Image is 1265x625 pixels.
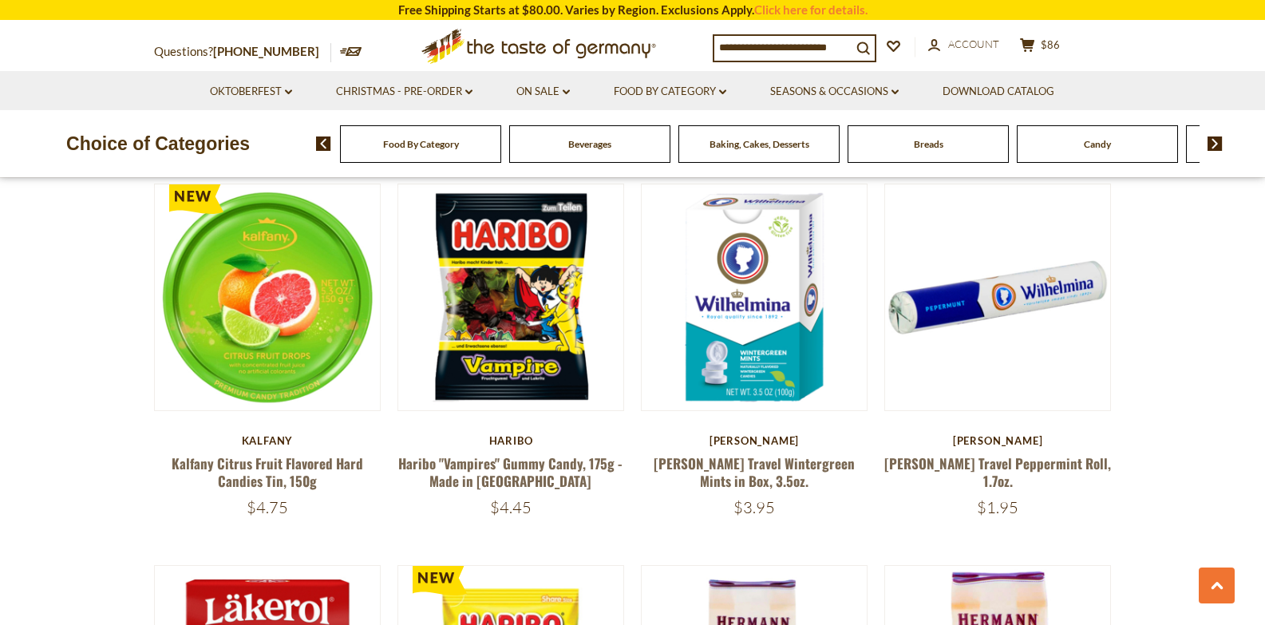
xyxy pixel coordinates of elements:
a: Seasons & Occasions [770,83,899,101]
span: $4.75 [247,497,288,517]
div: [PERSON_NAME] [884,434,1112,447]
a: Haribo "Vampires" Gummy Candy, 175g - Made in [GEOGRAPHIC_DATA] [398,453,623,490]
span: $86 [1041,38,1060,51]
img: next arrow [1208,136,1223,151]
a: Candy [1084,138,1111,150]
div: Kalfany [154,434,381,447]
a: Baking, Cakes, Desserts [710,138,809,150]
a: Food By Category [614,83,726,101]
span: $4.45 [490,497,532,517]
a: Beverages [568,138,611,150]
span: Account [948,38,999,50]
a: Oktoberfest [210,83,292,101]
img: Wilhelmina Travel Peppermint Roll, 1.7oz. [885,184,1111,410]
a: Download Catalog [943,83,1054,101]
a: Kalfany Citrus Fruit Flavored Hard Candies Tin, 150g [172,453,363,490]
p: Questions? [154,42,331,62]
a: [PERSON_NAME] Travel Peppermint Roll, 1.7oz. [884,453,1111,490]
span: $3.95 [733,497,775,517]
a: On Sale [516,83,570,101]
a: Click here for details. [754,2,868,17]
button: $86 [1016,38,1064,57]
a: Food By Category [383,138,459,150]
div: [PERSON_NAME] [641,434,868,447]
a: [PERSON_NAME] Travel Wintergreen Mints in Box, 3.5oz. [654,453,855,490]
a: [PHONE_NUMBER] [213,44,319,58]
a: Breads [914,138,943,150]
span: $1.95 [977,497,1018,517]
img: Kalfany Citrus Fruit Flavored Hard Candies Tin, 150g [155,184,381,410]
img: Wilhelmina Travel Wintergreen Mints in Box, 3.5oz. [642,184,868,410]
a: Account [928,36,999,53]
img: previous arrow [316,136,331,151]
a: Christmas - PRE-ORDER [336,83,472,101]
img: Haribo "Vampires" Gummy Candy, 175g - Made in Germany [398,184,624,410]
div: Haribo [397,434,625,447]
